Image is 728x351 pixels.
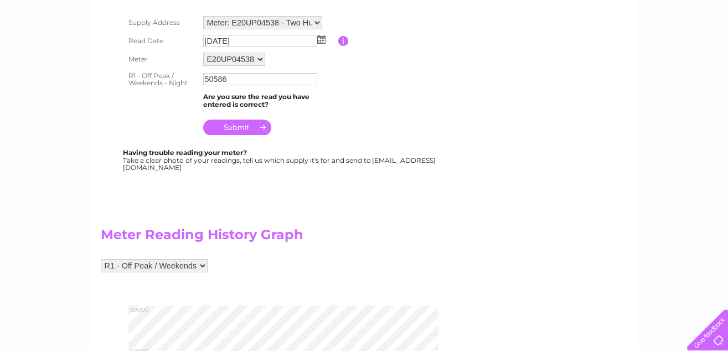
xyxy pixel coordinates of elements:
[533,47,554,55] a: Water
[123,69,200,91] th: R1 - Off Peak / Weekends - Night
[519,6,596,19] a: 0333 014 3131
[103,6,626,54] div: Clear Business is a trading name of Verastar Limited (registered in [GEOGRAPHIC_DATA] No. 3667643...
[123,13,200,32] th: Supply Address
[691,47,717,55] a: Log out
[101,227,488,248] h2: Meter Reading History Graph
[25,29,82,63] img: logo.png
[123,148,247,157] b: Having trouble reading your meter?
[200,90,338,111] td: Are you sure the read you have entered is correct?
[317,35,326,44] img: ...
[123,50,200,69] th: Meter
[561,47,585,55] a: Energy
[123,32,200,50] th: Read Date
[654,47,681,55] a: Contact
[592,47,625,55] a: Telecoms
[338,36,349,46] input: Information
[632,47,648,55] a: Blog
[123,149,437,172] div: Take a clear photo of your readings, tell us which supply it's for and send to [EMAIL_ADDRESS][DO...
[203,120,271,135] input: Submit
